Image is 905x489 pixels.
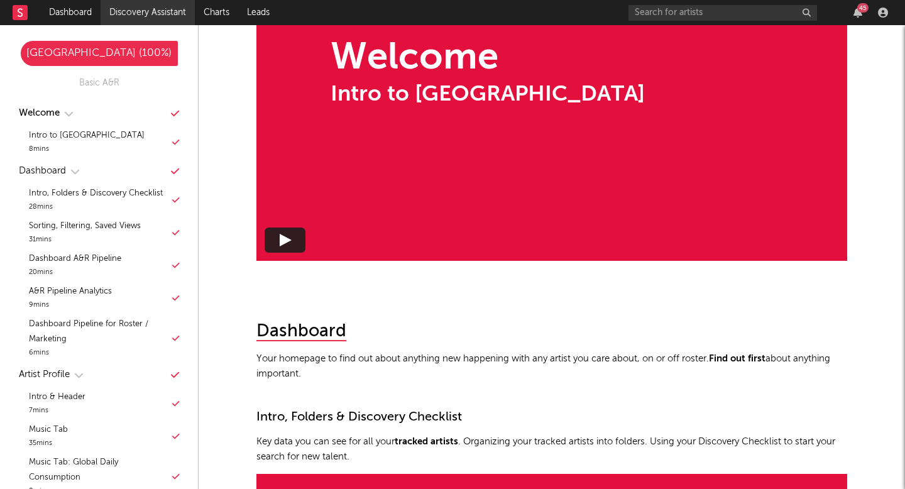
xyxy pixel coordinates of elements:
[29,455,169,485] div: Music Tab: Global Daily Consumption
[29,390,85,405] div: Intro & Header
[29,251,121,266] div: Dashboard A&R Pipeline
[331,84,645,106] div: Intro to [GEOGRAPHIC_DATA]
[21,46,178,61] div: [GEOGRAPHIC_DATA] ( 100 %)
[853,8,862,18] button: 45
[256,322,346,341] div: Dashboard
[19,106,60,121] div: Welcome
[29,437,68,450] div: 35 mins
[29,186,163,201] div: Intro, Folders & Discovery Checklist
[857,3,869,13] div: 45
[29,266,121,279] div: 20 mins
[29,317,169,347] div: Dashboard Pipeline for Roster / Marketing
[29,299,112,312] div: 9 mins
[29,143,145,156] div: 8 mins
[29,128,145,143] div: Intro to [GEOGRAPHIC_DATA]
[256,351,847,382] p: Your homepage to find out about anything new happening with any artist you care about, on or off ...
[19,367,70,382] div: Artist Profile
[29,347,169,360] div: 6 mins
[29,234,141,246] div: 31 mins
[79,75,119,91] div: Basic A&R
[709,354,765,363] strong: Find out first
[29,284,112,299] div: A&R Pipeline Analytics
[628,5,817,21] input: Search for artists
[19,163,66,179] div: Dashboard
[29,405,85,417] div: 7 mins
[29,422,68,437] div: Music Tab
[395,437,458,446] strong: tracked artists
[29,201,163,214] div: 28 mins
[29,219,141,234] div: Sorting, Filtering, Saved Views
[256,410,847,425] div: Intro, Folders & Discovery Checklist
[256,434,847,464] p: Key data you can see for all your . Organizing your tracked artists into folders. Using your Disc...
[331,40,645,77] div: Welcome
